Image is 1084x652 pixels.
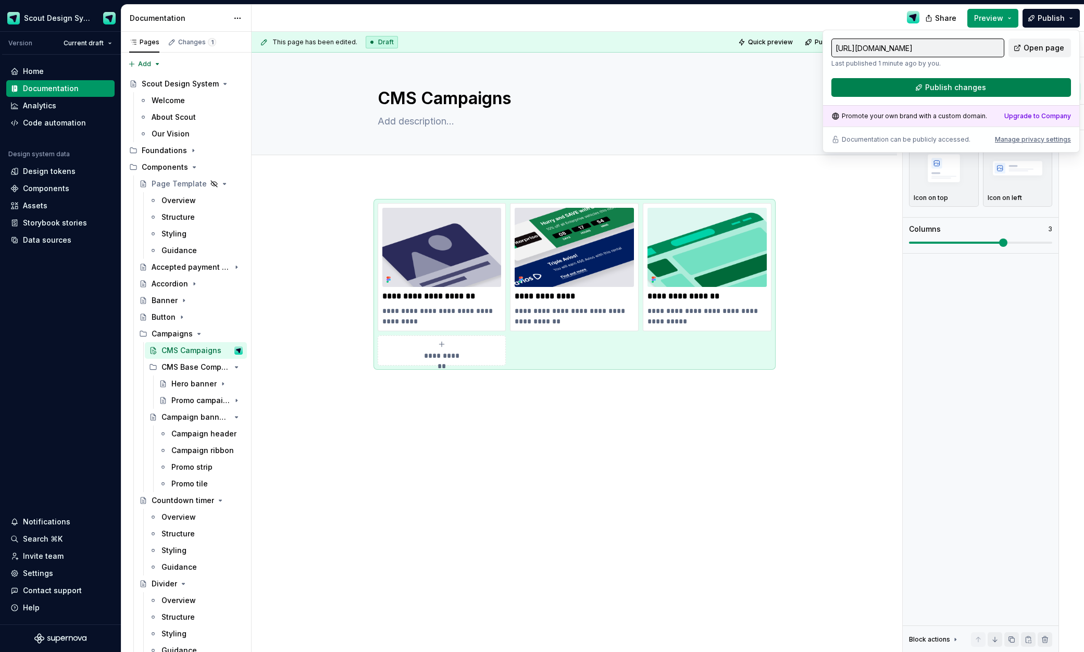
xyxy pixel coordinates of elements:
[152,112,196,122] div: About Scout
[909,224,941,234] div: Columns
[155,425,247,442] a: Campaign header
[125,159,247,175] div: Components
[23,603,40,613] div: Help
[831,78,1071,97] button: Publish changes
[6,232,115,248] a: Data sources
[145,509,247,525] a: Overview
[6,163,115,180] a: Design tokens
[909,635,950,644] div: Block actions
[1024,43,1064,53] span: Open page
[6,565,115,582] a: Settings
[178,38,216,46] div: Changes
[145,525,247,542] a: Structure
[152,279,188,289] div: Accordion
[6,197,115,214] a: Assets
[64,39,104,47] span: Current draft
[1048,225,1052,233] p: 3
[1023,9,1080,28] button: Publish
[208,38,216,46] span: 1
[171,429,236,439] div: Campaign header
[831,112,987,120] div: Promote your own brand with a custom domain.
[842,135,970,144] p: Documentation can be publicly accessed.
[23,235,71,245] div: Data sources
[155,475,247,492] a: Promo tile
[23,166,76,177] div: Design tokens
[161,412,230,422] div: Campaign banner designs
[152,329,193,339] div: Campaigns
[145,559,247,575] a: Guidance
[6,63,115,80] a: Home
[125,142,247,159] div: Foundations
[171,379,217,389] div: Hero banner
[161,529,195,539] div: Structure
[59,36,117,51] button: Current draft
[145,342,247,359] a: CMS CampaignsDesign Ops
[909,632,960,647] div: Block actions
[125,57,164,71] button: Add
[152,129,190,139] div: Our Vision
[6,215,115,231] a: Storybook stories
[135,92,247,109] a: Welcome
[129,38,159,46] div: Pages
[23,534,63,544] div: Search ⌘K
[23,568,53,579] div: Settings
[1008,39,1071,57] a: Open page
[6,548,115,565] a: Invite team
[171,479,208,489] div: Promo tile
[995,135,1071,144] div: Manage privacy settings
[909,142,979,207] button: placeholderIcon on top
[130,13,228,23] div: Documentation
[155,459,247,475] a: Promo strip
[967,9,1018,28] button: Preview
[23,83,79,94] div: Documentation
[815,38,865,46] span: Publish changes
[103,12,116,24] img: Design Ops
[23,101,56,111] div: Analytics
[135,275,247,292] a: Accordion
[988,194,1022,202] p: Icon on left
[161,195,196,206] div: Overview
[161,245,197,256] div: Guidance
[145,359,247,375] div: CMS Base Components
[155,442,247,459] a: Campaign ribbon
[23,118,86,128] div: Code automation
[161,545,186,556] div: Styling
[155,375,247,392] a: Hero banner
[914,194,948,202] p: Icon on top
[152,179,207,189] div: Page Template
[145,625,247,642] a: Styling
[145,242,247,259] a: Guidance
[34,633,86,644] svg: Supernova Logo
[142,162,188,172] div: Components
[23,183,69,194] div: Components
[155,392,247,409] a: Promo campaign banner
[23,218,87,228] div: Storybook stories
[135,259,247,275] a: Accepted payment types
[6,97,115,114] a: Analytics
[161,562,197,572] div: Guidance
[6,531,115,547] button: Search ⌘K
[161,512,196,522] div: Overview
[983,142,1053,207] button: placeholderIcon on left
[382,208,502,287] img: d5e24674-3dcc-4f1f-9c0b-97a46df61ce5.png
[142,79,219,89] div: Scout Design System
[135,492,247,509] a: Countdown timer
[145,592,247,609] a: Overview
[748,38,793,46] span: Quick preview
[988,149,1048,187] img: placeholder
[145,192,247,209] a: Overview
[8,39,32,47] div: Version
[161,229,186,239] div: Styling
[23,551,64,561] div: Invite team
[1004,112,1071,120] div: Upgrade to Company
[152,312,176,322] div: Button
[2,7,119,29] button: Scout Design SystemDesign Ops
[125,76,247,92] a: Scout Design System
[135,175,247,192] a: Page Template
[23,517,70,527] div: Notifications
[515,208,634,287] img: f5311d76-385c-4132-ab4d-18e0603800c8.png
[135,292,247,309] a: Banner
[161,629,186,639] div: Styling
[152,295,178,306] div: Banner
